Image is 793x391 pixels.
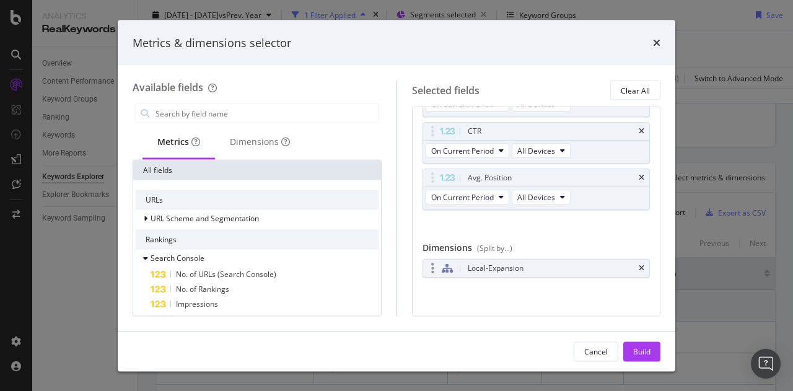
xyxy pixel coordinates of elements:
div: times [639,128,644,135]
span: No. of Rankings [176,284,229,294]
input: Search by field name [154,104,379,123]
span: No. of URLs (Search Console) [176,269,276,279]
div: Rankings [136,230,379,250]
button: Build [623,341,660,361]
div: CTR [468,125,481,138]
button: On Current Period [426,190,509,204]
div: Metrics & dimensions selector [133,35,291,51]
div: All fields [133,160,381,180]
span: Search Console [151,253,204,263]
div: Build [633,346,651,356]
span: On Current Period [431,191,494,202]
div: Selected fields [412,83,480,97]
div: URLs [136,190,379,210]
div: times [653,35,660,51]
span: On Current Period [431,145,494,156]
button: All Devices [512,190,571,204]
div: (Split by...) [477,243,512,253]
button: Cancel [574,341,618,361]
div: Avg. Position [468,172,512,184]
span: All Devices [517,145,555,156]
div: Dimensions [230,136,290,148]
div: Clear All [621,85,650,95]
span: URL Scheme and Segmentation [151,213,259,224]
button: All Devices [512,143,571,158]
div: Cancel [584,346,608,356]
div: Local-Expansion [468,262,524,275]
div: Open Intercom Messenger [751,349,781,379]
div: Local-Expansiontimes [423,259,651,278]
div: Avg. PositiontimesOn Current PeriodAll Devices [423,169,651,210]
span: All Devices [517,191,555,202]
div: times [639,265,644,272]
button: Clear All [610,81,660,100]
button: On Current Period [426,143,509,158]
div: Dimensions [423,242,651,259]
span: Impressions [176,299,218,309]
div: times [639,174,644,182]
div: CTRtimesOn Current PeriodAll Devices [423,122,651,164]
div: Available fields [133,81,203,94]
div: Metrics [157,136,200,148]
div: modal [118,20,675,371]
